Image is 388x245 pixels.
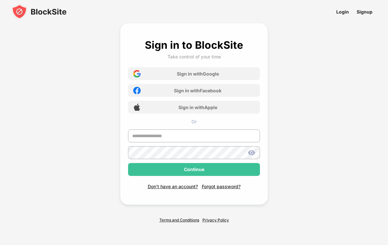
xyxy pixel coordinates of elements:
a: Privacy Policy [202,218,229,222]
div: Or [128,119,260,124]
div: Continue [184,167,204,172]
div: Don't have an account? [148,184,198,189]
img: google-icon.png [133,70,141,77]
div: Forgot password? [202,184,241,189]
a: Terms and Conditions [159,218,199,222]
div: Sign in with Apple [178,105,217,110]
img: blocksite-icon-black.svg [12,4,67,19]
div: Sign in with Google [177,71,219,77]
div: Sign in to BlockSite [145,39,243,51]
div: Take control of your time [167,54,221,59]
a: Login [332,5,353,19]
div: Sign in with Facebook [174,88,221,93]
img: facebook-icon.png [133,87,141,94]
a: Signup [353,5,376,19]
img: apple-icon.png [133,104,141,111]
img: show-password.svg [248,149,255,157]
